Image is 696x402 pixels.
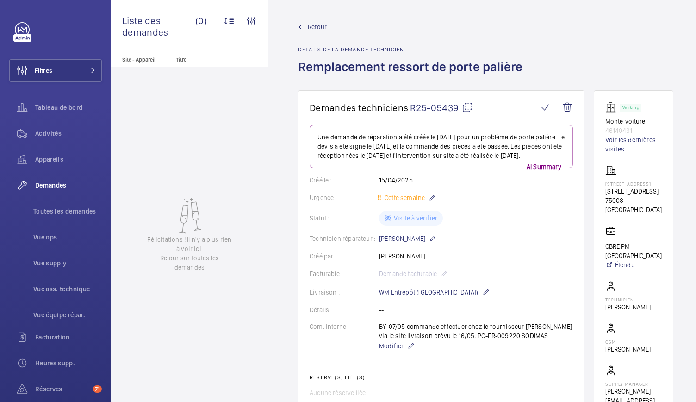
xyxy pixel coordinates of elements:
[605,117,662,126] p: Monte-voiture
[33,207,102,216] span: Toutes les demandes
[9,59,102,82] button: Filtres
[122,15,195,38] span: Liste des demandes
[622,106,639,109] p: Working
[605,345,651,354] p: [PERSON_NAME]
[310,102,408,113] span: Demandes techniciens
[111,57,172,63] p: Site - Appareil
[35,181,102,190] span: Demandes
[605,242,662,260] p: CBRE PM [GEOGRAPHIC_DATA]
[310,374,573,381] h2: Réserve(s) liée(s)
[35,384,89,394] span: Réserves
[93,385,102,393] span: 71
[605,260,662,270] a: Étendu
[379,287,490,298] p: WM Entrepôt ([GEOGRAPHIC_DATA])
[35,358,102,368] span: Heures supp.
[146,235,233,253] p: Félicitations ! Il n'y a plus rien à voir ici.
[605,187,662,196] p: [STREET_ADDRESS]
[383,194,425,201] span: Cette semaine
[298,46,528,53] h2: Détails de la demande technicien
[379,341,404,351] span: Modifier
[33,284,102,294] span: Vue ass. technique
[605,339,651,345] p: CSM
[176,57,237,63] p: Titre
[379,233,436,244] p: [PERSON_NAME]
[35,66,52,75] span: Filtres
[35,333,102,342] span: Facturation
[317,132,565,160] p: Une demande de réparation a été créée le [DATE] pour un problème de porte palière. Le devis a été...
[298,58,528,90] h1: Remplacement ressort de porte palière
[523,162,565,171] p: AI Summary
[605,102,620,113] img: elevator.svg
[35,103,102,112] span: Tableau de bord
[33,258,102,268] span: Vue supply
[605,181,662,187] p: [STREET_ADDRESS]
[33,310,102,320] span: Vue équipe répar.
[35,129,102,138] span: Activités
[605,302,651,312] p: [PERSON_NAME]
[308,22,327,31] span: Retour
[146,253,233,272] a: Retour sur toutes les demandes
[605,126,662,135] p: 46140431
[410,102,473,113] span: R25-05439
[33,232,102,242] span: Vue ops
[605,196,662,214] p: 75008 [GEOGRAPHIC_DATA]
[35,155,102,164] span: Appareils
[605,381,662,387] p: Supply manager
[605,135,662,154] a: Voir les dernières visites
[605,297,651,302] p: Technicien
